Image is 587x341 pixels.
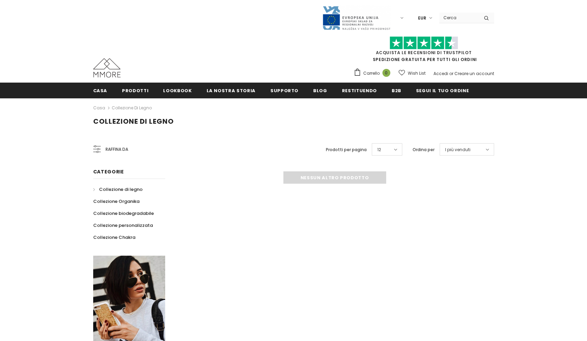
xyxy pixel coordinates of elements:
span: Casa [93,87,108,94]
a: Collezione di legno [93,183,143,195]
a: Restituendo [342,83,377,98]
a: Creare un account [454,71,494,76]
input: Search Site [439,13,479,23]
a: Segui il tuo ordine [416,83,469,98]
a: Acquista le recensioni di TrustPilot [376,50,472,56]
span: Collezione biodegradabile [93,210,154,217]
span: Lookbook [163,87,192,94]
a: Casa [93,104,105,112]
span: Collezione Organika [93,198,139,205]
span: Segui il tuo ordine [416,87,469,94]
a: Collezione biodegradabile [93,207,154,219]
a: Carrello 0 [354,68,394,78]
span: supporto [270,87,298,94]
a: Prodotti [122,83,148,98]
a: Casa [93,83,108,98]
label: Ordina per [413,146,435,153]
a: Javni Razpis [322,15,391,21]
span: 12 [377,146,381,153]
a: Collezione Organika [93,195,139,207]
span: Blog [313,87,327,94]
a: Wish List [399,67,426,79]
span: Raffina da [106,146,128,153]
span: or [449,71,453,76]
span: Restituendo [342,87,377,94]
span: Collezione di legno [99,186,143,193]
span: I più venduti [445,146,470,153]
label: Prodotti per pagina [326,146,367,153]
span: 0 [382,69,390,77]
img: Casi MMORE [93,58,121,77]
span: Collezione personalizzata [93,222,153,229]
span: SPEDIZIONE GRATUITA PER TUTTI GLI ORDINI [354,39,494,62]
a: Blog [313,83,327,98]
a: B2B [392,83,401,98]
a: supporto [270,83,298,98]
span: EUR [418,15,426,22]
img: Fidati di Pilot Stars [390,36,458,50]
img: Javni Razpis [322,5,391,31]
span: Prodotti [122,87,148,94]
span: Wish List [408,70,426,77]
span: Collezione Chakra [93,234,135,241]
a: Collezione personalizzata [93,219,153,231]
a: Collezione Chakra [93,231,135,243]
span: Carrello [363,70,380,77]
span: Categorie [93,168,124,175]
a: Accedi [433,71,448,76]
a: Collezione di legno [112,105,152,111]
span: B2B [392,87,401,94]
span: La nostra storia [207,87,256,94]
a: Lookbook [163,83,192,98]
a: La nostra storia [207,83,256,98]
span: Collezione di legno [93,117,174,126]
